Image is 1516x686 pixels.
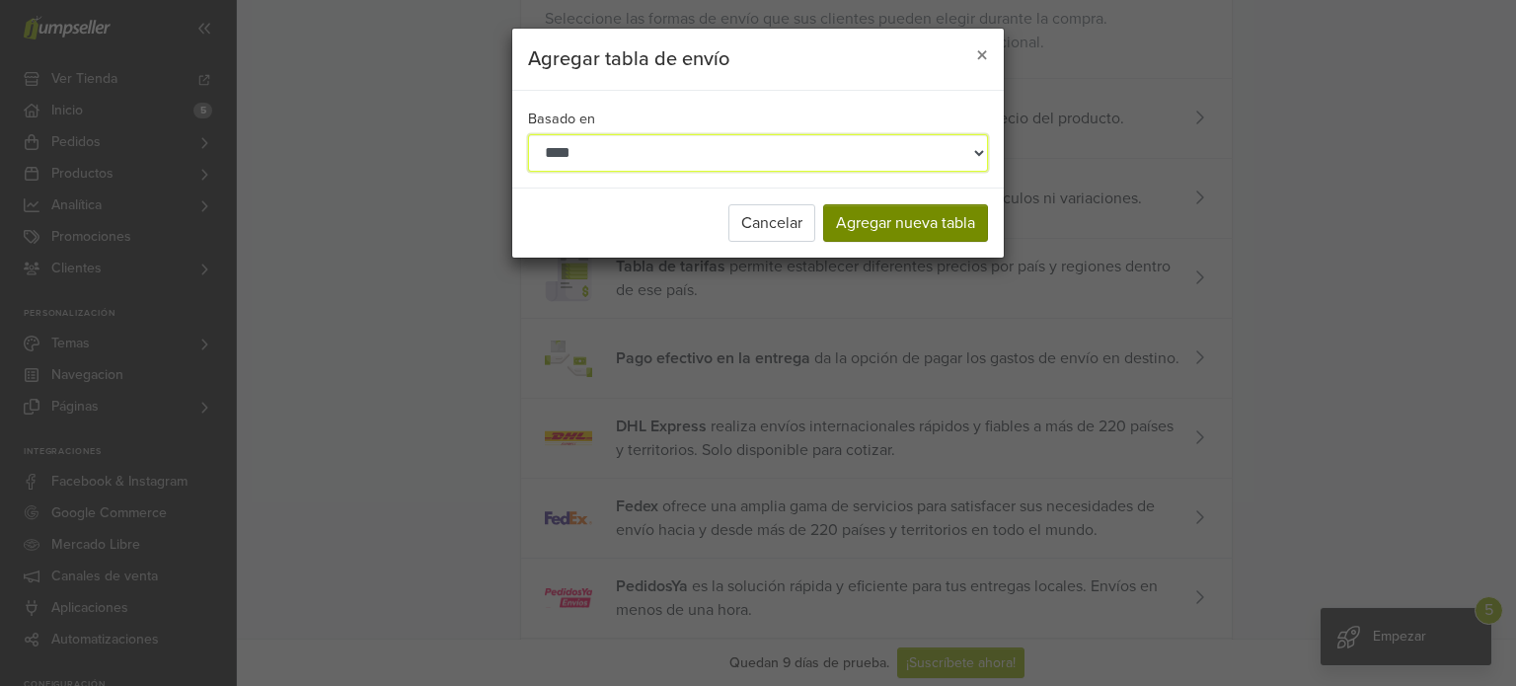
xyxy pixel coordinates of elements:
[960,29,1004,84] button: Close
[823,204,988,242] button: Agregar nueva tabla
[728,204,815,242] button: Cancelar
[528,109,595,130] label: Basado en
[976,41,988,70] span: ×
[528,44,729,74] h5: Agregar tabla de envío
